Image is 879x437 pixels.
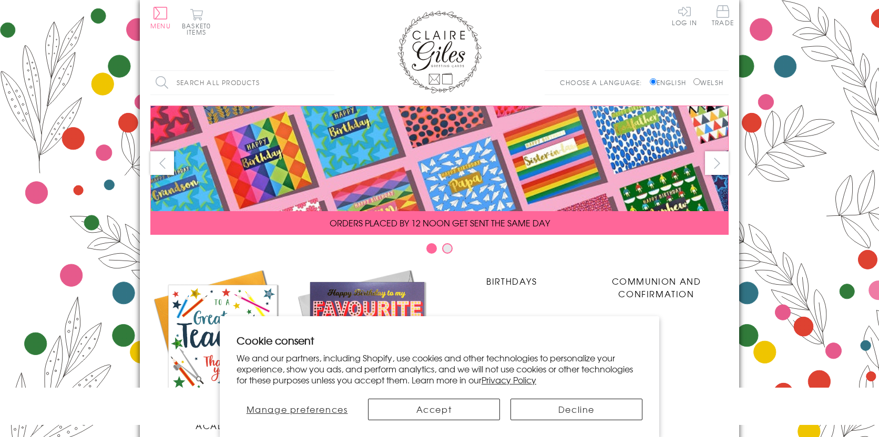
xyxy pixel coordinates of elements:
[247,403,348,415] span: Manage preferences
[295,267,439,432] a: New Releases
[150,267,295,432] a: Academic
[442,243,453,254] button: Carousel Page 2
[237,333,642,348] h2: Cookie consent
[397,11,482,93] img: Claire Giles Greetings Cards
[330,216,550,229] span: ORDERS PLACED BY 12 NOON GET SENT THE SAME DAY
[150,7,171,29] button: Menu
[650,78,691,87] label: English
[237,399,357,420] button: Manage preferences
[650,78,657,85] input: English
[486,275,537,287] span: Birthdays
[672,5,697,26] a: Log In
[150,71,334,95] input: Search all products
[439,267,584,287] a: Birthdays
[510,399,642,420] button: Decline
[324,71,334,95] input: Search
[196,419,250,432] span: Academic
[693,78,723,87] label: Welsh
[182,8,211,35] button: Basket0 items
[368,399,500,420] button: Accept
[693,78,700,85] input: Welsh
[237,352,642,385] p: We and our partners, including Shopify, use cookies and other technologies to personalize your ex...
[712,5,734,28] a: Trade
[482,373,536,386] a: Privacy Policy
[150,151,174,175] button: prev
[560,78,648,87] p: Choose a language:
[712,5,734,26] span: Trade
[150,21,171,30] span: Menu
[187,21,211,37] span: 0 items
[426,243,437,254] button: Carousel Page 1 (Current Slide)
[705,151,729,175] button: next
[584,267,729,300] a: Communion and Confirmation
[612,275,701,300] span: Communion and Confirmation
[150,243,729,259] div: Carousel Pagination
